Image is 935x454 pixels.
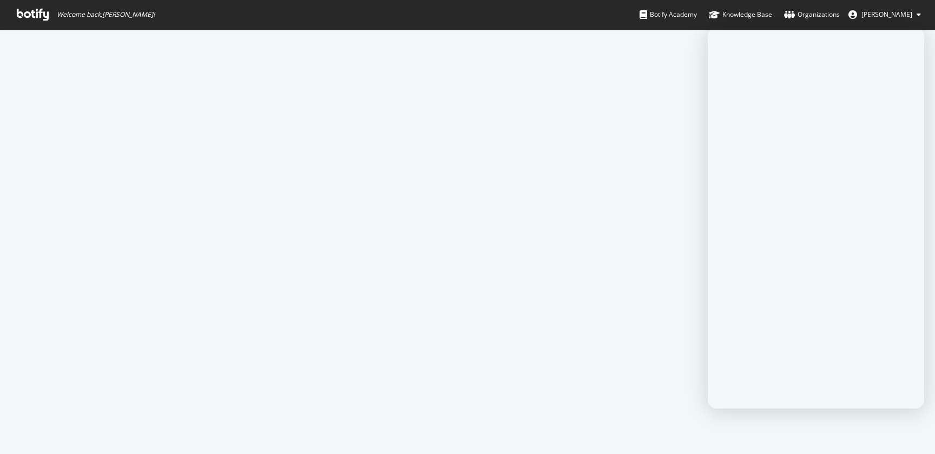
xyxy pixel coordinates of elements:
[57,10,155,19] span: Welcome back, [PERSON_NAME] !
[840,6,930,23] button: [PERSON_NAME]
[898,417,924,443] iframe: Intercom live chat
[709,9,772,20] div: Knowledge Base
[708,28,924,409] iframe: Intercom live chat
[640,9,697,20] div: Botify Academy
[784,9,840,20] div: Organizations
[861,10,912,19] span: Meredith Gummerson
